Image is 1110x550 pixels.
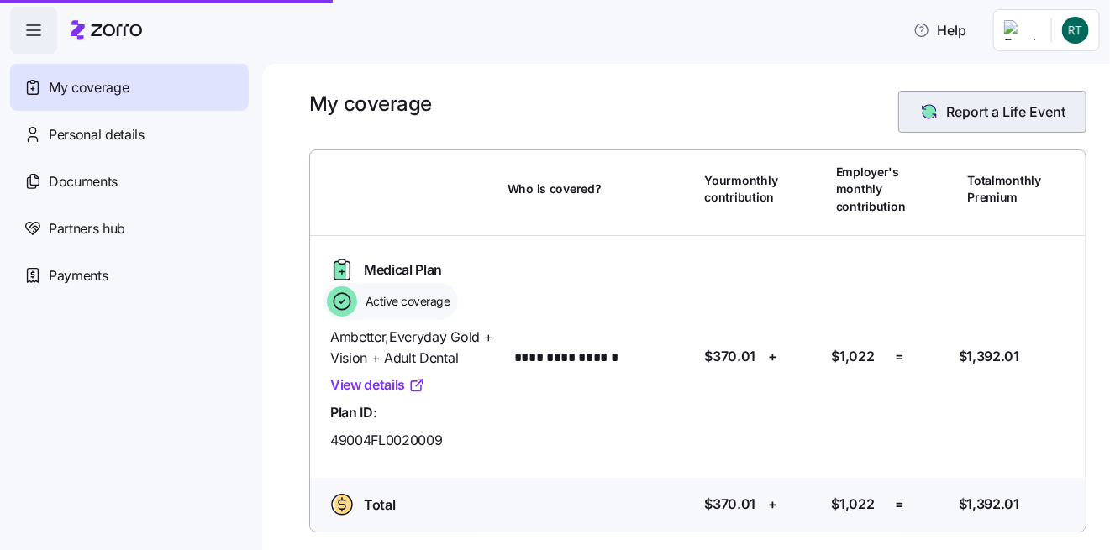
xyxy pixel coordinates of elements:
img: Employer logo [1004,20,1038,40]
span: Ambetter , Everyday Gold + Vision + Adult Dental [330,327,494,369]
span: Documents [49,171,118,192]
span: $1,392.01 [959,346,1019,367]
span: Help [913,20,966,40]
button: Help [900,13,980,47]
span: Your monthly contribution [705,172,778,207]
a: Partners hub [10,205,249,252]
a: View details [330,375,425,395]
span: Total monthly Premium [967,172,1041,207]
span: Employer's monthly contribution [836,164,906,215]
span: Personal details [49,124,145,145]
span: $1,392.01 [959,494,1019,515]
span: = [895,494,904,515]
span: Payments [49,265,108,286]
span: Who is covered? [508,181,602,197]
span: Active coverage [360,293,450,310]
span: $370.01 [705,346,756,367]
span: Plan ID: [330,402,376,423]
a: My coverage [10,64,249,111]
span: 49004FL0020009 [330,430,443,451]
a: Personal details [10,111,249,158]
a: Payments [10,252,249,299]
span: Total [364,495,395,516]
span: = [895,346,904,367]
span: + [768,494,777,515]
span: $1,022 [832,346,875,367]
img: fcc48f0044d6273263f8082bf8304550 [1062,17,1089,44]
button: Report a Life Event [898,91,1086,133]
span: $1,022 [832,494,875,515]
span: Partners hub [49,218,125,239]
span: My coverage [49,77,129,98]
span: Medical Plan [364,259,442,280]
span: + [768,346,777,367]
span: Report a Life Event [946,102,1065,122]
h1: My coverage [309,91,432,117]
span: $370.01 [705,494,756,515]
a: Documents [10,158,249,205]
